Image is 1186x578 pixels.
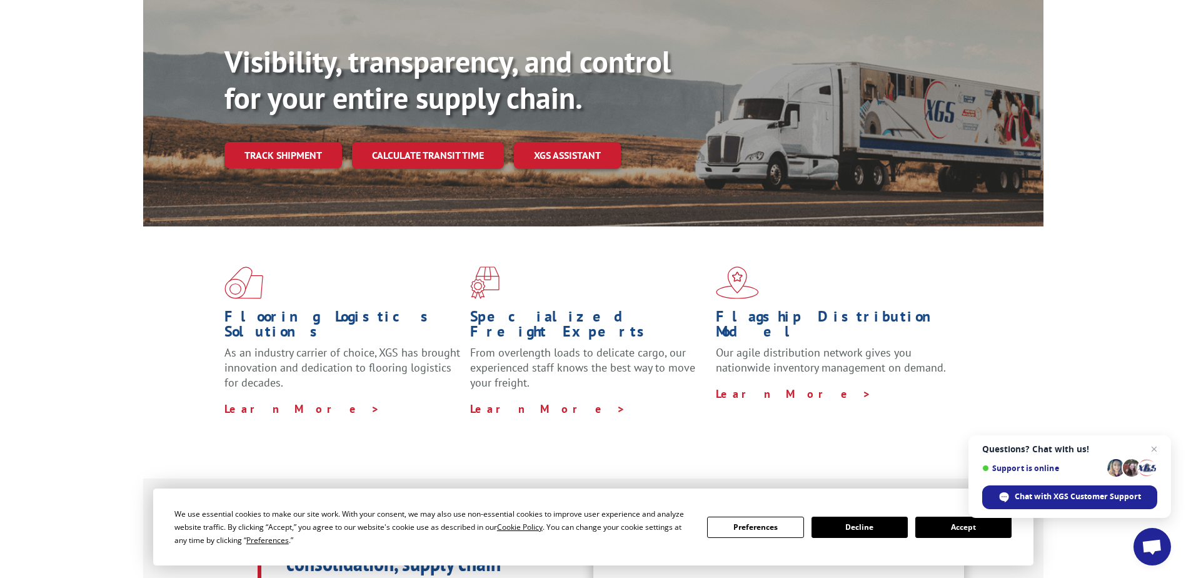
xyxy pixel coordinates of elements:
[224,402,380,416] a: Learn More >
[707,517,803,538] button: Preferences
[352,142,504,169] a: Calculate transit time
[470,345,706,401] p: From overlength loads to delicate cargo, our experienced staff knows the best way to move your fr...
[224,266,263,299] img: xgs-icon-total-supply-chain-intelligence-red
[470,309,706,345] h1: Specialized Freight Experts
[915,517,1012,538] button: Accept
[470,266,500,299] img: xgs-icon-focused-on-flooring-red
[497,522,543,532] span: Cookie Policy
[1133,528,1171,565] div: Open chat
[716,345,946,375] span: Our agile distribution network gives you nationwide inventory management on demand.
[1147,442,1162,457] span: Close chat
[812,517,908,538] button: Decline
[224,309,461,345] h1: Flooring Logistics Solutions
[174,507,692,547] div: We use essential cookies to make our site work. With your consent, we may also use non-essential ...
[224,142,342,168] a: Track shipment
[224,345,460,390] span: As an industry carrier of choice, XGS has brought innovation and dedication to flooring logistics...
[153,489,1033,565] div: Cookie Consent Prompt
[716,309,952,345] h1: Flagship Distribution Model
[514,142,621,169] a: XGS ASSISTANT
[982,444,1157,454] span: Questions? Chat with us!
[1015,491,1141,502] span: Chat with XGS Customer Support
[716,266,759,299] img: xgs-icon-flagship-distribution-model-red
[716,387,872,401] a: Learn More >
[246,535,289,545] span: Preferences
[982,464,1103,473] span: Support is online
[982,485,1157,509] div: Chat with XGS Customer Support
[224,42,671,117] b: Visibility, transparency, and control for your entire supply chain.
[470,402,626,416] a: Learn More >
